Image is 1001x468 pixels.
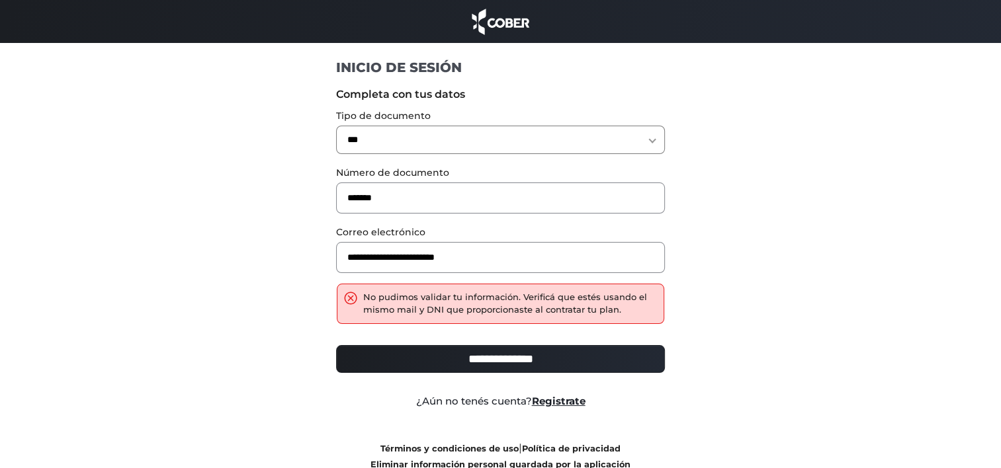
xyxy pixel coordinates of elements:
[522,444,621,453] a: Política de privacidad
[336,166,665,180] label: Número de documento
[363,291,657,317] div: No pudimos validar tu información. Verificá que estés usando el mismo mail y DNI que proporcionas...
[532,395,586,407] a: Registrate
[380,444,519,453] a: Términos y condiciones de uso
[336,109,665,123] label: Tipo de documento
[468,7,533,36] img: cober_marca.png
[336,87,665,102] label: Completa con tus datos
[336,59,665,76] h1: INICIO DE SESIÓN
[336,225,665,239] label: Correo electrónico
[326,394,675,409] div: ¿Aún no tenés cuenta?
